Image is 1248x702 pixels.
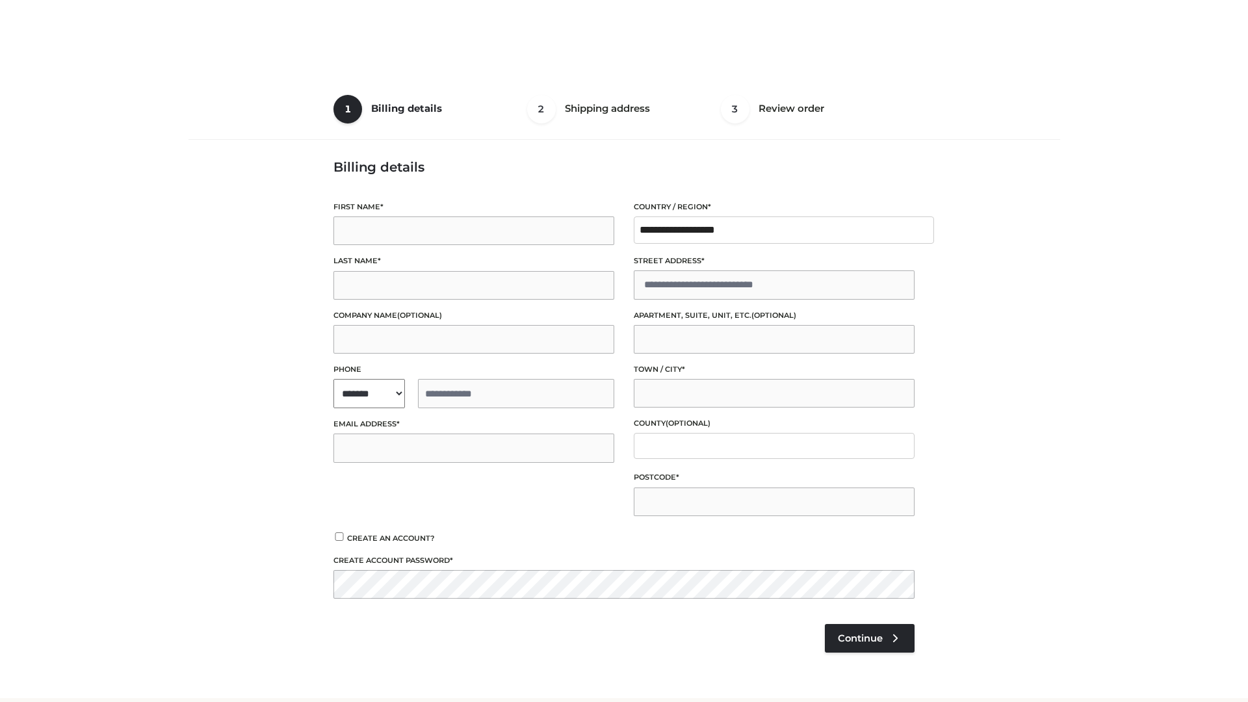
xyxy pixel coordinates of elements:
label: County [634,417,915,430]
span: Review order [759,102,824,114]
span: (optional) [751,311,796,320]
label: Email address [333,418,614,430]
label: Create account password [333,554,915,567]
a: Continue [825,624,915,653]
label: Company name [333,309,614,322]
label: Postcode [634,471,915,484]
span: Billing details [371,102,442,114]
span: Continue [838,632,883,644]
label: Last name [333,255,614,267]
span: 1 [333,95,362,123]
label: Country / Region [634,201,915,213]
h3: Billing details [333,159,915,175]
input: Create an account? [333,532,345,541]
span: 2 [527,95,556,123]
label: Apartment, suite, unit, etc. [634,309,915,322]
label: Phone [333,363,614,376]
span: (optional) [666,419,710,428]
span: Shipping address [565,102,650,114]
span: Create an account? [347,534,435,543]
span: 3 [721,95,749,123]
label: Street address [634,255,915,267]
label: Town / City [634,363,915,376]
span: (optional) [397,311,442,320]
label: First name [333,201,614,213]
